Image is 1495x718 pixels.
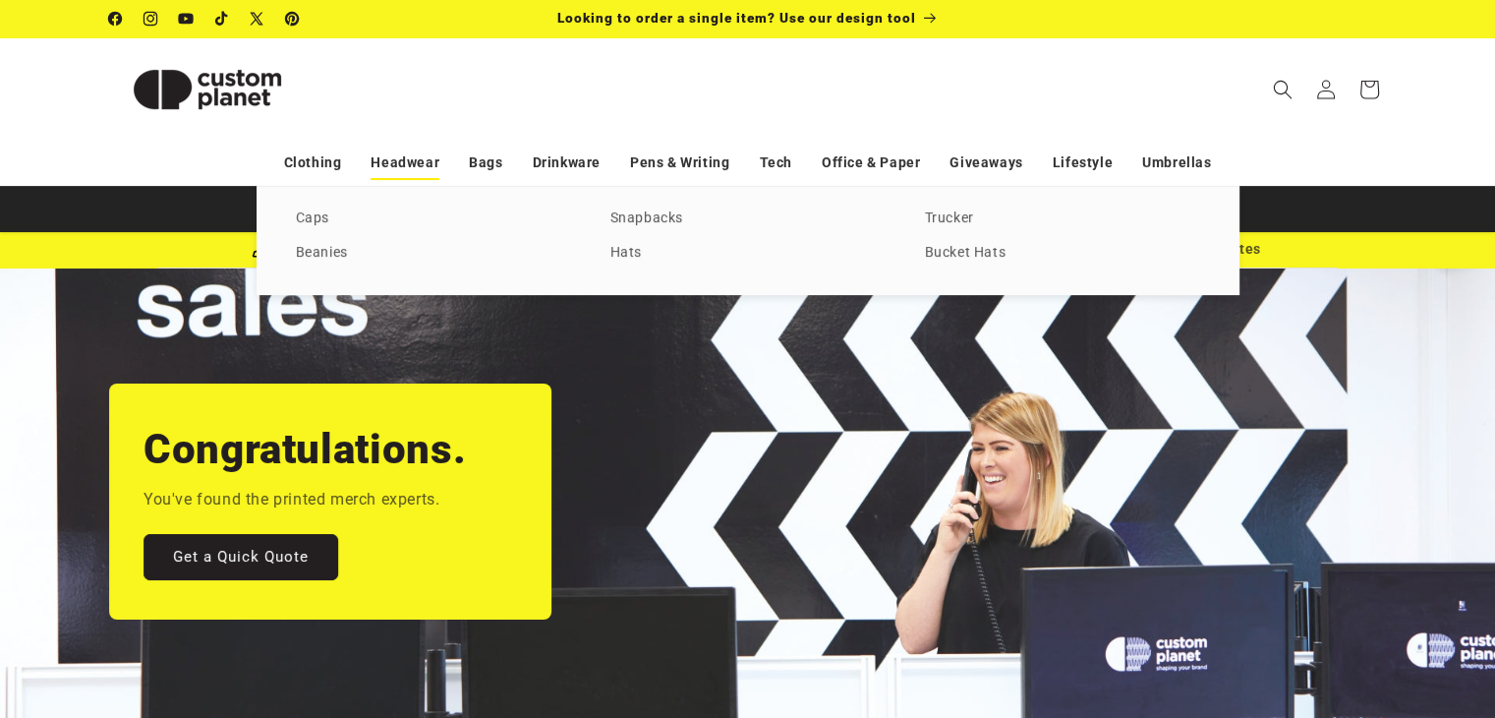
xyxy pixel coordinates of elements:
a: Hats [610,240,886,267]
a: Trucker [925,206,1200,232]
iframe: Chat Widget [1167,506,1495,718]
a: Bags [469,146,502,180]
summary: Search [1261,68,1304,111]
p: You've found the printed merch experts. [144,486,439,514]
a: Giveaways [949,146,1022,180]
a: Lifestyle [1053,146,1113,180]
a: Get a Quick Quote [144,534,338,580]
a: Bucket Hats [925,240,1200,267]
a: Umbrellas [1142,146,1211,180]
span: Looking to order a single item? Use our design tool [557,10,916,26]
img: Custom Planet [109,45,306,134]
a: Clothing [284,146,342,180]
a: Caps [296,206,571,232]
a: Tech [759,146,791,180]
a: Snapbacks [610,206,886,232]
a: Drinkware [533,146,601,180]
a: Office & Paper [822,146,920,180]
a: Headwear [371,146,439,180]
a: Beanies [296,240,571,267]
h2: Congratulations. [144,423,466,476]
a: Pens & Writing [630,146,729,180]
a: Custom Planet [101,37,313,141]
